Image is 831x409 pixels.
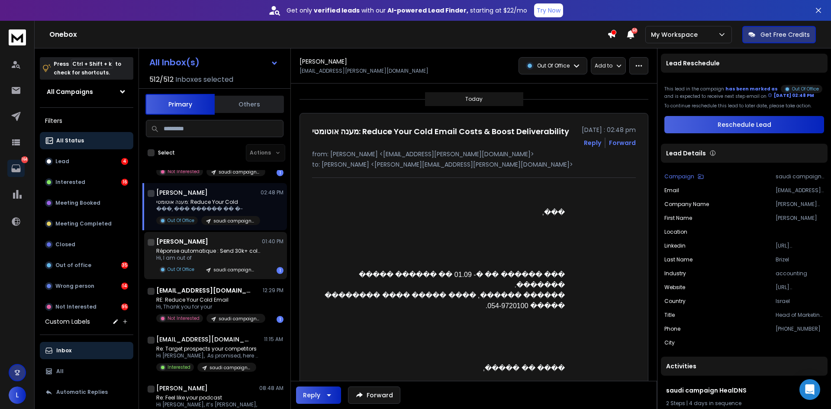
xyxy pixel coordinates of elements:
[71,59,113,69] span: Ctrl + Shift + k
[768,92,814,99] div: [DATE] 02:48 PM
[40,363,133,380] button: All
[666,149,706,158] p: Lead Details
[664,83,824,99] div: This lead in the campaign and is expected to receive next step email on
[121,262,128,269] div: 35
[56,368,64,375] p: All
[651,30,701,39] p: My Workspace
[21,156,28,163] p: 164
[121,179,128,186] div: 16
[483,364,565,372] span: ���� �� �����,
[664,103,824,109] p: To continue reschedule this lead to later date, please take action.
[156,352,260,359] p: Hi [PERSON_NAME], As promised, here are
[664,229,687,235] p: location
[742,26,816,43] button: Get Free Credits
[145,94,215,115] button: Primary
[312,160,636,169] p: to: [PERSON_NAME] <[PERSON_NAME][EMAIL_ADDRESS][PERSON_NAME][DOMAIN_NAME]>
[262,238,283,245] p: 01:40 PM
[175,74,233,85] h3: Inboxes selected
[54,60,121,77] p: Press to check for shortcuts.
[156,199,260,206] p: מענה אוטומטי: Reduce Your Cold
[219,169,260,175] p: saudi campaign HealDNS
[303,391,320,399] div: Reply
[40,153,133,170] button: Lead4
[9,386,26,404] button: L
[666,59,720,68] p: Lead Reschedule
[156,384,208,393] h1: [PERSON_NAME]
[156,394,257,401] p: Re: Feel like your podcast
[40,174,133,191] button: Interested16
[799,379,820,400] div: Open Intercom Messenger
[156,248,260,254] p: Réponse automatique : Send 30k+ cold
[277,316,283,323] div: 1
[55,241,75,248] p: Closed
[296,386,341,404] button: Reply
[121,283,128,290] div: 14
[149,58,200,67] h1: All Inbox(s)
[348,386,400,404] button: Forward
[609,138,636,147] div: Forward
[792,86,819,92] p: Out Of Office
[215,95,284,114] button: Others
[776,173,824,180] p: saudi campaign HealDNS
[661,357,828,376] div: Activities
[156,206,260,213] p: ���, ��� ������ �� �-
[537,6,560,15] p: Try Now
[149,74,174,85] span: 512 / 512
[49,29,607,40] h1: Onebox
[776,325,824,332] p: [PHONE_NUMBER]
[55,303,97,310] p: Not Interested
[312,150,636,158] p: from: [PERSON_NAME] <[EMAIL_ADDRESS][PERSON_NAME][DOMAIN_NAME]>
[664,256,692,263] p: Last Name
[664,325,680,332] p: Phone
[55,220,112,227] p: Meeting Completed
[776,242,824,249] p: [URL][DOMAIN_NAME]
[664,116,824,133] button: Reschedule Lead
[582,126,636,134] p: [DATE] : 02:48 pm
[537,62,570,69] p: Out Of Office
[300,57,347,66] h1: [PERSON_NAME]
[725,86,778,92] span: has been marked as
[259,385,283,392] p: 08:48 AM
[156,303,260,310] p: Hi, Thank you for your
[312,126,569,138] h1: מענה אוטומטי: Reduce Your Cold Email Costs & Boost Deliverability
[142,54,285,71] button: All Inbox(s)
[664,339,675,346] p: city
[314,6,360,15] strong: verified leads
[156,188,208,197] h1: [PERSON_NAME]
[277,169,283,176] div: 1
[664,173,704,180] button: Campaign
[664,187,679,194] p: Email
[666,399,685,407] span: 2 Steps
[156,335,251,344] h1: [EMAIL_ADDRESS][DOMAIN_NAME]
[261,189,283,196] p: 02:48 PM
[40,342,133,359] button: Inbox
[167,315,200,322] p: Not Interested
[263,287,283,294] p: 12:29 PM
[121,158,128,165] div: 4
[664,215,692,222] p: First Name
[40,383,133,401] button: Automatic Replies
[300,68,428,74] p: [EMAIL_ADDRESS][PERSON_NAME][DOMAIN_NAME]
[121,303,128,310] div: 95
[689,399,741,407] span: 4 days in sequence
[666,400,822,407] div: |
[156,237,208,246] h1: [PERSON_NAME]
[167,168,200,175] p: Not Interested
[56,137,84,144] p: All Status
[45,317,90,326] h3: Custom Labels
[55,200,100,206] p: Meeting Booked
[55,283,94,290] p: Wrong person
[664,173,694,180] p: Campaign
[40,215,133,232] button: Meeting Completed
[776,215,824,222] p: [PERSON_NAME]
[542,209,565,216] span: ���,
[40,115,133,127] h3: Filters
[156,345,260,352] p: Re: Target prospects your competitors
[776,256,824,263] p: Brizel
[584,138,601,147] button: Reply
[595,62,612,69] p: Add to
[776,284,824,291] p: [URL][DOMAIN_NAME][PERSON_NAME]
[264,336,283,343] p: 11:15 AM
[213,267,255,273] p: saudi campaign HealDNS
[465,96,483,103] p: Today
